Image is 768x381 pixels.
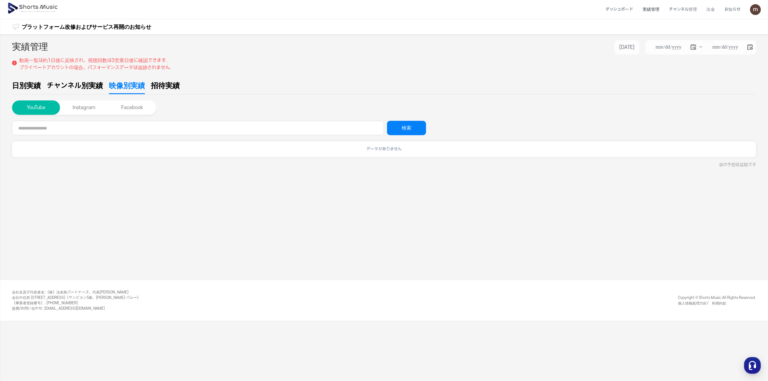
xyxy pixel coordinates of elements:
button: YouTube [12,100,60,115]
button: [DATE] [614,40,639,55]
img: 사용자 이미지 [750,4,761,15]
div: 仮の予想収益額です [12,162,756,168]
button: 検索 [387,121,426,135]
a: Settings [77,190,115,205]
span: 招待実績 [151,80,180,91]
a: YouTube [12,105,60,110]
a: Instagram [60,105,108,110]
span: Messages [50,199,67,204]
a: Messages [40,190,77,205]
a: Home [2,190,40,205]
a: 映像別実績 [109,80,145,94]
a: チャンネル管理 [664,1,702,17]
a: プラットフォーム改修およびサービス再開のお知らせ [22,23,151,31]
button: Facebook [108,100,156,115]
span: 映像別実績 [109,80,145,91]
span: 日別実績 [12,80,41,91]
span: Settings [89,199,103,204]
p: 動画一覧は約1日後に反映され、視聴回数は3営業日後に確認できます. プライベートアカウントの場合、パフォーマンスデータは追跡されません. [19,57,171,71]
a: 日別実績 [12,80,41,94]
div: Copyright © Shorts Music All Rights Reserved. [678,295,756,306]
span: 会社の住所 [12,296,30,300]
a: 招待実績 [151,80,180,94]
img: 설명 아이콘 [12,61,17,65]
a: Facebook [108,105,156,110]
li: ~ [645,40,756,55]
p: データがありません [17,146,751,152]
a: チャンネル別実績 [47,80,103,94]
a: ダッシュボード [601,1,638,17]
span: チャンネル別実績 [47,80,103,91]
span: Home [15,199,26,204]
a: 実績管理 [638,1,664,17]
div: （株）汝矣島パートナーズ、代表[PERSON_NAME] [STREET_ADDRESS]（ヤンピョン5家、[PERSON_NAME]·バレー） （事業者登録番号） : [PHONE_NUMBE... [12,290,141,311]
a: 個人情報処理方針/ 利用約款 [678,301,726,305]
img: 알림 아이콘 [12,23,19,30]
a: お知らせ [720,1,745,17]
button: Instagram [60,100,108,115]
span: 会社名及び代表者名 : [12,290,46,294]
a: 出金 [702,1,720,17]
h2: 実績管理 [12,40,48,55]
